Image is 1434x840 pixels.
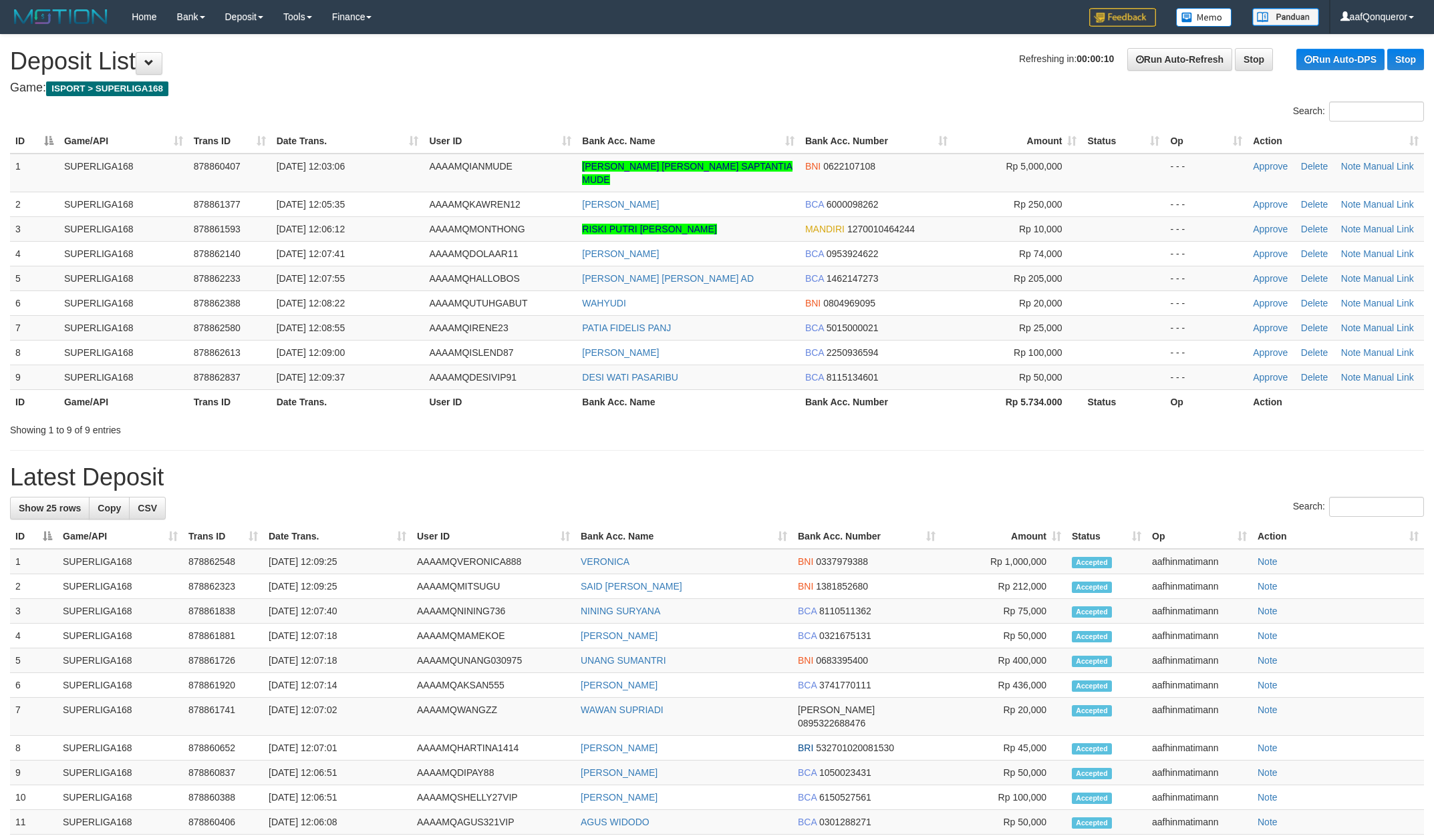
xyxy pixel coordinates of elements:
h1: Deposit List [10,48,1424,75]
a: Note [1258,767,1278,778]
td: SUPERLIGA168 [59,266,188,290]
td: Rp 1,000,000 [941,549,1066,574]
td: 878861726 [183,648,263,673]
a: [PERSON_NAME] [582,347,659,358]
span: Accepted [1072,768,1112,779]
th: User ID: activate to sort column ascending [424,129,577,154]
span: Copy 5015000021 to clipboard [827,323,879,333]
span: Copy 1270010464244 to clipboard [847,224,915,234]
td: - - - [1165,340,1248,365]
span: [DATE] 12:09:00 [277,347,345,358]
td: [DATE] 12:06:51 [263,785,412,810]
a: [PERSON_NAME] [582,248,659,259]
span: BCA [805,347,824,358]
span: Rp 50,000 [1019,372,1062,383]
td: Rp 400,000 [941,648,1066,673]
a: [PERSON_NAME] [PERSON_NAME] SAPTANTIA MUDE [582,161,793,185]
td: 1 [10,549,57,574]
td: 878862548 [183,549,263,574]
th: Action [1248,389,1424,414]
td: aafhinmatimann [1147,599,1252,624]
td: 7 [10,698,57,736]
td: [DATE] 12:09:25 [263,574,412,599]
span: [PERSON_NAME] [798,704,875,715]
td: - - - [1165,241,1248,266]
div: Showing 1 to 9 of 9 entries [10,418,587,437]
span: BCA [805,199,824,210]
span: BRI [798,743,813,753]
th: Date Trans.: activate to sort column ascending [263,524,412,549]
td: [DATE] 12:07:14 [263,673,412,698]
td: 878860652 [183,736,263,761]
img: MOTION_logo.png [10,7,112,27]
span: AAAAMQUTUHGABUT [429,298,527,308]
span: BCA [805,273,824,284]
td: Rp 50,000 [941,624,1066,648]
th: Action: activate to sort column ascending [1252,524,1424,549]
a: Manual Link [1363,248,1414,259]
span: [DATE] 12:07:41 [277,248,345,259]
a: Approve [1253,248,1288,259]
a: [PERSON_NAME] [PERSON_NAME] AD [582,273,754,284]
span: Accepted [1072,557,1112,568]
a: WAWAN SUPRIADI [581,704,664,715]
span: 878862140 [194,248,241,259]
th: ID: activate to sort column descending [10,524,57,549]
span: MANDIRI [805,224,845,234]
span: BCA [798,680,817,690]
td: 10 [10,785,57,810]
span: Copy 0683395400 to clipboard [816,655,868,666]
a: Stop [1387,49,1424,70]
th: Op: activate to sort column ascending [1147,524,1252,549]
td: AAAAMQDIPAY88 [412,761,575,785]
td: - - - [1165,154,1248,192]
span: Copy 0321675131 to clipboard [819,630,871,641]
a: Note [1258,680,1278,690]
td: SUPERLIGA168 [59,340,188,365]
th: ID [10,389,59,414]
td: SUPERLIGA168 [57,624,183,648]
a: Manual Link [1363,347,1414,358]
td: aafhinmatimann [1147,648,1252,673]
span: [DATE] 12:06:12 [277,224,345,234]
span: BNI [798,655,813,666]
span: Copy 1381852680 to clipboard [816,581,868,592]
td: 2 [10,192,59,216]
a: [PERSON_NAME] [581,792,658,803]
td: 9 [10,365,59,389]
th: Bank Acc. Name: activate to sort column ascending [577,129,800,154]
td: SUPERLIGA168 [59,241,188,266]
span: [DATE] 12:07:55 [277,273,345,284]
img: Button%20Memo.svg [1176,8,1232,27]
a: SAID [PERSON_NAME] [581,581,682,592]
a: Note [1341,199,1361,210]
td: SUPERLIGA168 [57,761,183,785]
a: Delete [1301,372,1328,383]
td: SUPERLIGA168 [57,698,183,736]
th: Trans ID: activate to sort column ascending [183,524,263,549]
span: BNI [798,556,813,567]
span: 878862613 [194,347,241,358]
th: Status: activate to sort column ascending [1082,129,1165,154]
td: - - - [1165,192,1248,216]
td: aafhinmatimann [1147,574,1252,599]
span: Rp 250,000 [1014,199,1062,210]
td: 5 [10,648,57,673]
td: aafhinmatimann [1147,624,1252,648]
a: NINING SURYANA [581,606,660,616]
th: Action: activate to sort column ascending [1248,129,1424,154]
span: 878862837 [194,372,241,383]
span: Rp 205,000 [1014,273,1062,284]
td: 878862323 [183,574,263,599]
span: 878861593 [194,224,241,234]
td: SUPERLIGA168 [59,216,188,241]
a: AGUS WIDODO [581,817,650,827]
td: AAAAMQHARTINA1414 [412,736,575,761]
label: Search: [1293,497,1424,517]
a: [PERSON_NAME] [581,767,658,778]
span: Rp 25,000 [1019,323,1062,333]
a: Approve [1253,161,1288,172]
a: Note [1341,161,1361,172]
a: Approve [1253,298,1288,308]
input: Search: [1329,101,1424,122]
